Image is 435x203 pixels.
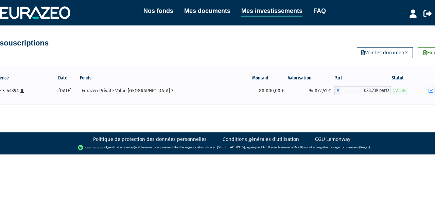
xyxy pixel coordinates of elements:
a: Nos fonds [143,6,173,16]
span: Valide [393,88,408,94]
img: logo-lemonway.png [78,144,104,151]
a: FAQ [313,6,326,16]
i: [Français] Personne physique [20,89,24,93]
span: A [334,86,341,95]
td: 94 072,51 € [288,84,334,97]
th: Part [334,72,391,84]
a: CGU Lemonway [315,136,350,143]
a: Mes investissements [241,6,302,17]
a: Lemonway [118,145,134,150]
th: Valorisation [288,72,334,84]
th: Fonds [79,72,237,84]
a: Voir les documents [357,47,413,58]
a: Mes documents [184,6,230,16]
span: 628,239 parts [341,86,391,95]
th: Statut [391,72,423,84]
div: Eurazeo Private Value [GEOGRAPHIC_DATA] 3 [82,87,234,94]
td: 80 000,00 € [237,84,288,97]
div: - Agent de (établissement de paiement dont le siège social est situé au [STREET_ADDRESS], agréé p... [7,144,428,151]
div: A - Eurazeo Private Value Europe 3 [334,86,391,95]
th: Date [50,72,79,84]
div: [DATE] [53,87,77,94]
a: Conditions générales d'utilisation [223,136,299,143]
th: Montant [237,72,288,84]
a: Registre des agents financiers (Regafi) [316,145,370,150]
a: Politique de protection des données personnelles [93,136,207,143]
